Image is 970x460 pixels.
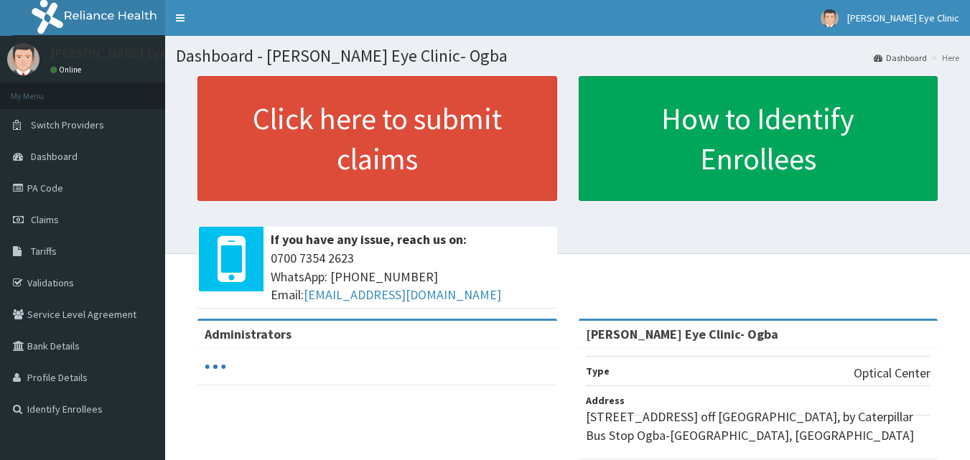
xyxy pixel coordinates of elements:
[205,356,226,377] svg: audio-loading
[31,213,59,226] span: Claims
[271,231,467,248] b: If you have any issue, reach us on:
[821,9,839,27] img: User Image
[197,76,557,201] a: Click here to submit claims
[31,118,104,131] span: Switch Providers
[304,286,501,303] a: [EMAIL_ADDRESS][DOMAIN_NAME]
[50,47,167,60] p: [PERSON_NAME] Eye
[579,76,938,201] a: How to Identify Enrollees
[586,408,931,444] p: [STREET_ADDRESS] off [GEOGRAPHIC_DATA], by Caterpillar Bus Stop Ogba-[GEOGRAPHIC_DATA], [GEOGRAPH...
[586,365,610,377] b: Type
[7,43,39,75] img: User Image
[928,52,959,64] li: Here
[176,47,959,65] h1: Dashboard - [PERSON_NAME] Eye Clinic- Ogba
[205,326,292,342] b: Administrators
[847,11,959,24] span: [PERSON_NAME] Eye Clinic
[874,52,927,64] a: Dashboard
[50,65,85,75] a: Online
[586,394,625,407] b: Address
[271,249,550,304] span: 0700 7354 2623 WhatsApp: [PHONE_NUMBER] Email:
[854,364,931,382] p: Optical Center
[31,150,78,163] span: Dashboard
[31,245,57,258] span: Tariffs
[586,326,778,342] strong: [PERSON_NAME] Eye Clinic- Ogba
